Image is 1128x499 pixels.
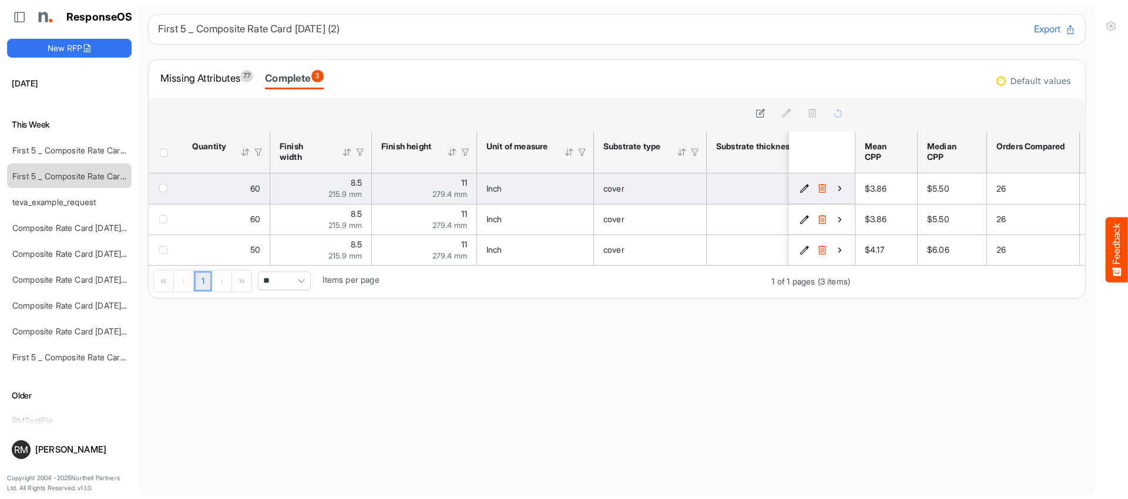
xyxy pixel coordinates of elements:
div: Missing Attributes [160,70,253,86]
a: Composite Rate Card [DATE] mapping test_deleted [12,274,204,284]
button: Delete [816,183,828,195]
td: 11 is template cell Column Header httpsnorthellcomontologiesmapping-rulesmeasurementhasfinishsize... [372,204,477,235]
span: $5.50 [927,183,949,193]
button: Edit [798,183,810,195]
td: 80 is template cell Column Header httpsnorthellcomontologiesmapping-rulesmaterialhasmaterialthick... [707,173,881,204]
div: Unit of measure [486,141,549,152]
td: cover is template cell Column Header httpsnorthellcomontologiesmapping-rulesmaterialhassubstratem... [594,173,707,204]
td: $3.86 is template cell Column Header mean-cpp [855,204,918,235]
span: 11 [461,178,467,187]
span: 26 [996,245,1006,254]
td: cover is template cell Column Header httpsnorthellcomontologiesmapping-rulesmaterialhassubstratem... [594,235,707,265]
td: 26 is template cell Column Header orders-compared [987,204,1080,235]
span: $3.86 [865,183,887,193]
td: 26 is template cell Column Header orders-compared [987,235,1080,265]
td: cover is template cell Column Header httpsnorthellcomontologiesmapping-rulesmaterialhassubstratem... [594,204,707,235]
a: Composite Rate Card [DATE]_smaller [12,326,152,336]
a: First 5 _ Composite Rate Card [DATE] [12,352,153,362]
td: checkbox [149,204,183,235]
div: Substrate type [603,141,662,152]
button: New RFP [7,39,132,58]
td: Inch is template cell Column Header httpsnorthellcomontologiesmapping-rulesmeasurementhasunitofme... [477,173,594,204]
div: Default values [1010,77,1071,85]
div: Pager Container [149,266,855,298]
div: Filter Icon [355,147,365,158]
span: cover [603,183,625,193]
h6: Older [7,389,132,402]
button: View [834,244,845,256]
h1: ResponseOS [66,11,133,24]
span: Items per page [323,274,379,284]
span: 279.4 mm [432,251,467,260]
td: $5.50 is template cell Column Header median-cpp [918,173,987,204]
td: 80 is template cell Column Header httpsnorthellcomontologiesmapping-rulesmaterialhasmaterialthick... [707,235,881,265]
td: 11 is template cell Column Header httpsnorthellcomontologiesmapping-rulesmeasurementhasfinishsize... [372,235,477,265]
td: 11 is template cell Column Header httpsnorthellcomontologiesmapping-rulesmeasurementhasfinishsize... [372,173,477,204]
button: Edit [798,213,810,225]
td: $3.86 is template cell Column Header mean-cpp [855,173,918,204]
span: Inch [486,245,502,254]
div: Filter Icon [690,147,700,158]
span: $6.06 [927,245,949,254]
span: 1 of 1 pages [771,276,815,286]
button: View [834,183,845,195]
div: Substrate thickness or weight [716,141,836,152]
button: Delete [816,213,828,225]
img: Northell [32,5,56,29]
button: Edit [798,244,810,256]
a: First 5 _ Composite Rate Card [DATE] (2) [12,145,165,155]
span: 8.5 [351,209,362,219]
span: (3 items) [818,276,850,286]
span: 26 [996,214,1006,224]
div: Go to first page [154,270,174,292]
div: Quantity [192,141,225,152]
div: Filter Icon [577,147,587,158]
span: 8.5 [351,178,362,187]
button: Feedback [1106,217,1128,282]
div: Go to last page [232,270,251,292]
td: Inch is template cell Column Header httpsnorthellcomontologiesmapping-rulesmeasurementhasunitofme... [477,204,594,235]
h6: First 5 _ Composite Rate Card [DATE] (2) [158,24,1025,34]
td: checkbox [149,173,183,204]
td: 50 is template cell Column Header httpsnorthellcomontologiesmapping-rulesorderhasquantity [183,235,270,265]
td: 067d893e-4656-419b-b8c4-9afc1730630d is template cell Column Header [789,235,857,265]
span: 60 [250,183,260,193]
a: e2e-test-file_20250922_104513 [12,81,131,91]
td: 26 is template cell Column Header orders-compared [987,173,1080,204]
td: checkbox [149,235,183,265]
span: 279.4 mm [432,189,467,199]
td: 60 is template cell Column Header httpsnorthellcomontologiesmapping-rulesorderhasquantity [183,204,270,235]
div: Finish height [381,141,432,152]
div: Filter Icon [253,147,264,158]
div: Mean CPP [865,141,904,162]
td: 8.5 is template cell Column Header httpsnorthellcomontologiesmapping-rulesmeasurementhasfinishsiz... [270,204,372,235]
div: Filter Icon [460,147,471,158]
div: Finish width [280,141,327,162]
a: First 5 _ Composite Rate Card [DATE] (2) [12,171,165,181]
h6: [DATE] [7,76,132,89]
span: 215.9 mm [328,220,362,230]
span: $3.86 [865,214,887,224]
span: Pagerdropdown [258,272,311,290]
span: Inch [486,214,502,224]
span: 215.9 mm [328,251,362,260]
th: Header checkbox [149,132,183,173]
button: View [834,213,845,225]
p: Copyright 2004 - 2025 Northell Partners Ltd. All Rights Reserved. v 1.1.0 [7,473,132,494]
span: 60 [250,214,260,224]
button: Export [1034,22,1076,37]
span: Inch [486,183,502,193]
span: cover [603,214,625,224]
td: $6.06 is template cell Column Header median-cpp [918,235,987,265]
span: 11 [461,239,467,249]
span: 26 [996,183,1006,193]
span: 77 [240,70,253,82]
span: cover [603,245,625,254]
div: [PERSON_NAME] [35,445,127,454]
span: $4.17 [865,245,884,254]
a: Page 1 of 1 Pages [194,271,212,292]
td: $5.50 is template cell Column Header median-cpp [918,204,987,235]
span: 3 [311,70,324,82]
button: Delete [816,244,828,256]
td: 60 is template cell Column Header httpsnorthellcomontologiesmapping-rulesorderhasquantity [183,173,270,204]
